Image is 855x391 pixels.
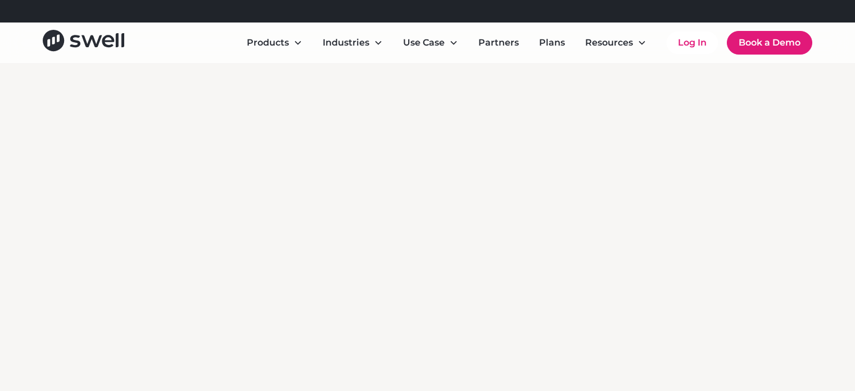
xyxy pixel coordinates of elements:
[530,32,574,54] a: Plans
[403,36,445,50] div: Use Case
[667,32,718,54] a: Log In
[576,32,655,54] div: Resources
[323,36,369,50] div: Industries
[585,36,633,50] div: Resources
[394,32,467,54] div: Use Case
[43,30,124,55] a: home
[727,31,812,55] a: Book a Demo
[247,36,289,50] div: Products
[469,32,528,54] a: Partners
[314,32,392,54] div: Industries
[238,32,311,54] div: Products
